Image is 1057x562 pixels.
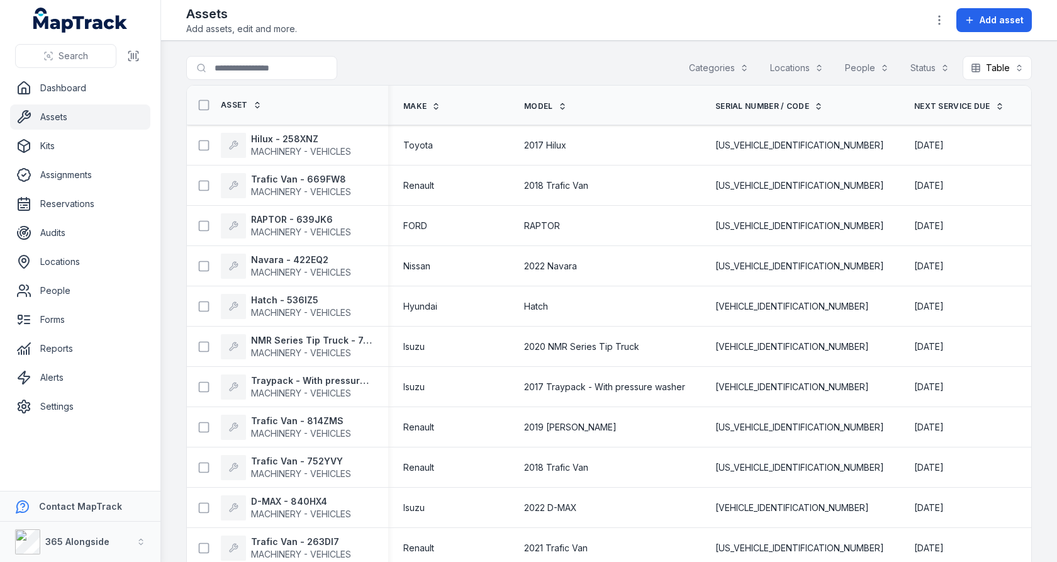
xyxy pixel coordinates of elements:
[403,179,434,192] span: Renault
[524,340,639,353] span: 2020 NMR Series Tip Truck
[251,495,351,508] strong: D-MAX - 840HX4
[914,542,944,553] span: [DATE]
[524,139,566,152] span: 2017 Hilux
[251,307,351,318] span: MACHINERY - VEHICLES
[715,421,884,434] span: [US_VEHICLE_IDENTIFICATION_NUMBER]
[251,186,351,197] span: MACHINERY - VEHICLES
[914,381,944,393] time: 01/09/2026, 10:00:00 am
[914,301,944,312] span: [DATE]
[10,394,150,419] a: Settings
[221,495,351,520] a: D-MAX - 840HX4MACHINERY - VEHICLES
[221,294,351,319] a: Hatch - 536IZ5MACHINERY - VEHICLES
[221,213,351,239] a: RAPTOR - 639JK6MACHINERY - VEHICLES
[33,8,128,33] a: MapTrack
[524,101,553,111] span: Model
[251,213,351,226] strong: RAPTOR - 639JK6
[251,415,351,427] strong: Trafic Van - 814ZMS
[715,101,809,111] span: Serial Number / Code
[403,260,430,273] span: Nissan
[914,340,944,353] time: 01/09/2026, 10:00:00 am
[914,101,990,111] span: Next Service Due
[715,101,823,111] a: Serial Number / Code
[914,220,944,231] span: [DATE]
[524,461,588,474] span: 2018 Trafic Van
[914,502,944,514] time: 20/08/2025, 10:00:00 am
[251,227,351,237] span: MACHINERY - VEHICLES
[956,8,1032,32] button: Add asset
[251,374,373,387] strong: Traypack - With pressure washer - 573XHL
[403,461,434,474] span: Renault
[251,334,373,347] strong: NMR Series Tip Truck - 745ZYQ
[914,139,944,152] time: 22/11/2025, 11:00:00 am
[715,139,884,152] span: [US_VEHICLE_IDENTIFICATION_NUMBER]
[403,502,425,514] span: Isuzu
[403,542,434,554] span: Renault
[914,381,944,392] span: [DATE]
[221,455,351,480] a: Trafic Van - 752YVYMACHINERY - VEHICLES
[251,347,351,358] span: MACHINERY - VEHICLES
[681,56,757,80] button: Categories
[10,133,150,159] a: Kits
[715,300,869,313] span: [VEHICLE_IDENTIFICATION_NUMBER]
[10,162,150,188] a: Assignments
[715,179,884,192] span: [US_VEHICLE_IDENTIFICATION_NUMBER]
[715,381,869,393] span: [VEHICLE_IDENTIFICATION_NUMBER]
[251,455,351,468] strong: Trafic Van - 752YVY
[251,536,351,548] strong: Trafic Van - 263DI7
[914,421,944,434] time: 01/01/2026, 11:00:00 am
[524,179,588,192] span: 2018 Trafic Van
[251,509,351,519] span: MACHINERY - VEHICLES
[221,133,351,158] a: Hilux - 258XNZMACHINERY - VEHICLES
[524,300,548,313] span: Hatch
[221,173,351,198] a: Trafic Van - 669FW8MACHINERY - VEHICLES
[10,104,150,130] a: Assets
[715,542,884,554] span: [US_VEHICLE_IDENTIFICATION_NUMBER]
[221,100,262,110] a: Asset
[39,501,122,512] strong: Contact MapTrack
[715,502,869,514] span: [VEHICLE_IDENTIFICATION_NUMBER]
[914,220,944,232] time: 20/04/2026, 10:00:00 am
[403,220,427,232] span: FORD
[10,76,150,101] a: Dashboard
[914,300,944,313] time: 12/12/2025, 11:00:00 am
[403,381,425,393] span: Isuzu
[251,267,351,278] span: MACHINERY - VEHICLES
[221,334,373,359] a: NMR Series Tip Truck - 745ZYQMACHINERY - VEHICLES
[914,502,944,513] span: [DATE]
[715,461,884,474] span: [US_VEHICLE_IDENTIFICATION_NUMBER]
[914,462,944,473] span: [DATE]
[914,341,944,352] span: [DATE]
[10,220,150,245] a: Audits
[403,101,440,111] a: Make
[403,101,427,111] span: Make
[15,44,116,68] button: Search
[10,365,150,390] a: Alerts
[914,179,944,192] time: 30/01/2026, 11:00:00 am
[251,388,351,398] span: MACHINERY - VEHICLES
[251,173,351,186] strong: Trafic Van - 669FW8
[524,542,588,554] span: 2021 Trafic Van
[251,549,351,559] span: MACHINERY - VEHICLES
[186,23,297,35] span: Add assets, edit and more.
[914,260,944,273] time: 20/08/2025, 10:00:00 am
[524,220,560,232] span: RAPTOR
[963,56,1032,80] button: Table
[221,254,351,279] a: Navara - 422EQ2MACHINERY - VEHICLES
[251,294,351,306] strong: Hatch - 536IZ5
[251,254,351,266] strong: Navara - 422EQ2
[980,14,1024,26] span: Add asset
[10,336,150,361] a: Reports
[914,101,1004,111] a: Next Service Due
[762,56,832,80] button: Locations
[221,415,351,440] a: Trafic Van - 814ZMSMACHINERY - VEHICLES
[251,133,351,145] strong: Hilux - 258XNZ
[715,220,884,232] span: [US_VEHICLE_IDENTIFICATION_NUMBER]
[251,468,351,479] span: MACHINERY - VEHICLES
[524,381,685,393] span: 2017 Traypack - With pressure washer
[524,260,577,273] span: 2022 Navara
[10,278,150,303] a: People
[524,502,577,514] span: 2022 D-MAX
[251,146,351,157] span: MACHINERY - VEHICLES
[221,536,351,561] a: Trafic Van - 263DI7MACHINERY - VEHICLES
[524,101,567,111] a: Model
